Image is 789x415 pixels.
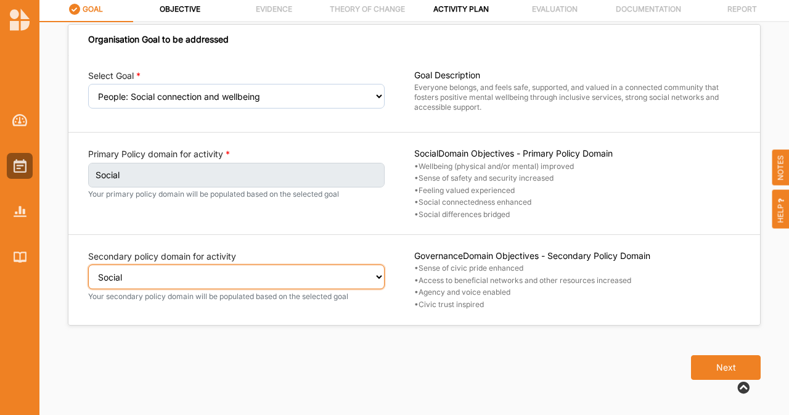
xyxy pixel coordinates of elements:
[414,148,740,159] label: Social Domain Objectives - Primary Policy Domain
[414,162,740,171] label: • Wellbeing (physical and/or mental) improved
[14,159,27,173] img: Activities
[14,252,27,262] img: Library
[88,163,385,187] label: Social
[14,206,27,216] img: Reports
[12,114,28,126] img: Dashboard
[414,263,740,273] label: • Sense of civic pride enhanced
[10,9,30,31] img: logo
[7,153,33,179] a: Activities
[414,287,740,297] label: • Agency and voice enabled
[414,210,740,220] label: • Social differences bridged
[414,250,740,261] label: Governance Domain Objectives - Secondary Policy Domain
[88,250,236,263] label: Secondary policy domain for activity
[88,148,230,160] label: Primary Policy domain for activity
[532,4,578,14] label: EVALUATION
[160,4,200,14] label: OBJECTIVE
[88,292,385,302] small: Your secondary policy domain will be populated based on the selected goal
[7,244,33,270] a: Library
[414,92,719,102] span: fosters positive mental wellbeing through inclusive services, strong social networks and
[88,70,141,82] div: Select Goal
[330,4,405,14] label: THEORY OF CHANGE
[414,102,481,112] span: accessible support.
[88,34,229,45] div: Organisation Goal to be addressed
[7,199,33,224] a: Reports
[88,189,385,199] small: Your primary policy domain will be populated based on the selected goal
[414,83,719,92] span: Everyone belongs, and feels safe, supported, and valued in a connected community that
[727,4,757,14] label: REPORT
[414,70,740,81] label: Goal Description
[691,355,761,380] button: Next
[433,4,489,14] label: ACTIVITY PLAN
[256,4,292,14] label: EVIDENCE
[414,276,740,286] label: • Access to beneficial networks and other resources increased
[616,4,681,14] label: DOCUMENTATION
[414,197,740,207] label: • Social connectedness enhanced
[7,107,33,133] a: Dashboard
[414,300,740,310] label: • Civic trust inspired
[83,4,103,14] label: GOAL
[414,173,740,183] label: • Sense of safety and security increased
[414,186,740,195] label: • Feeling valued experienced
